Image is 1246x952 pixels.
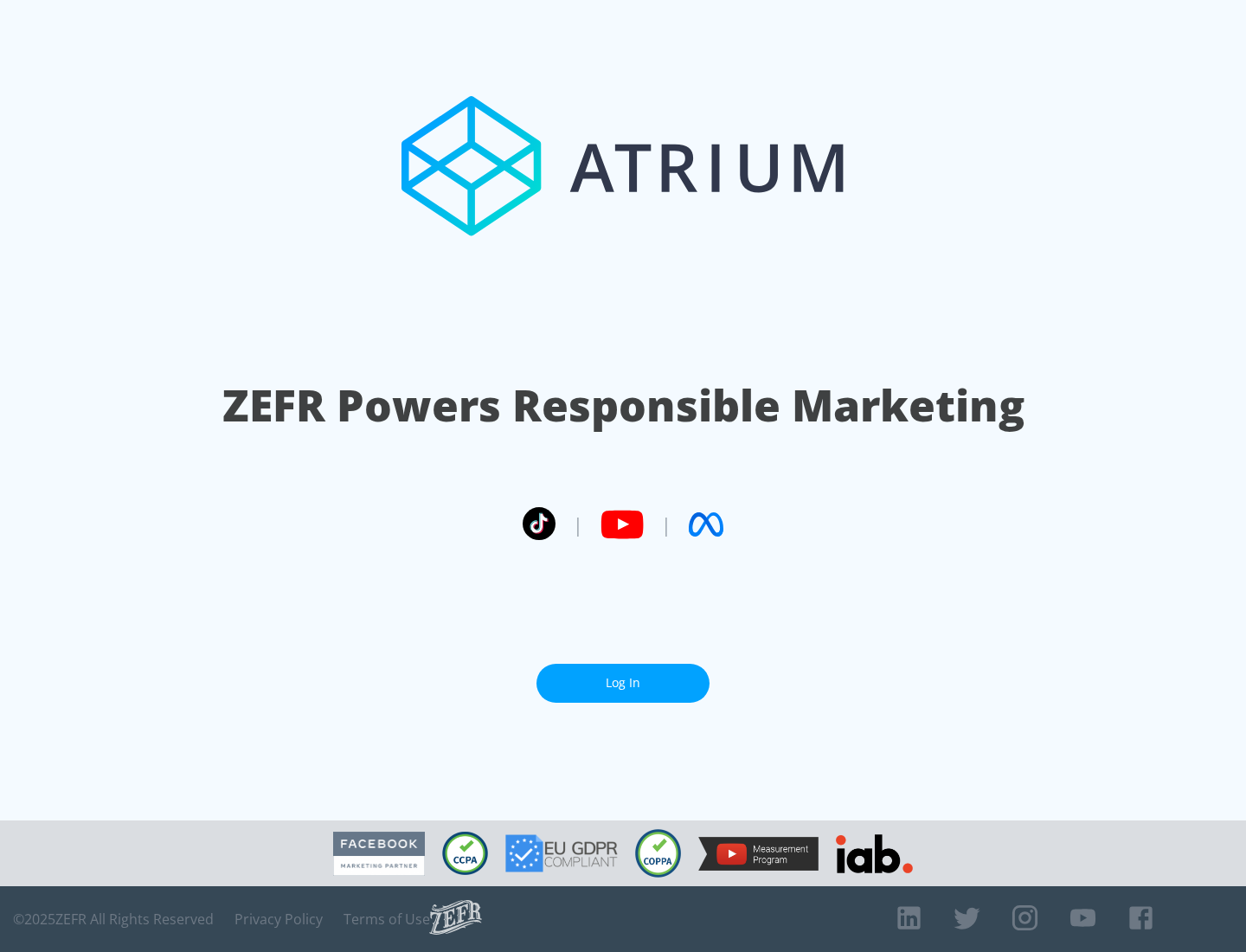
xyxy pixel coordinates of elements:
a: Log In [536,664,710,703]
img: Facebook Marketing Partner [333,832,425,876]
span: | [573,511,583,537]
h1: ZEFR Powers Responsible Marketing [222,376,1024,435]
a: Terms of Use [344,910,430,928]
img: GDPR Compliant [505,834,618,872]
a: Privacy Policy [234,910,323,928]
span: © 2025 ZEFR All Rights Reserved [13,910,214,928]
img: COPPA Compliant [635,829,681,878]
span: | [661,511,671,537]
img: CCPA Compliant [442,832,488,875]
img: YouTube Measurement Program [698,837,819,871]
img: IAB [836,834,913,873]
